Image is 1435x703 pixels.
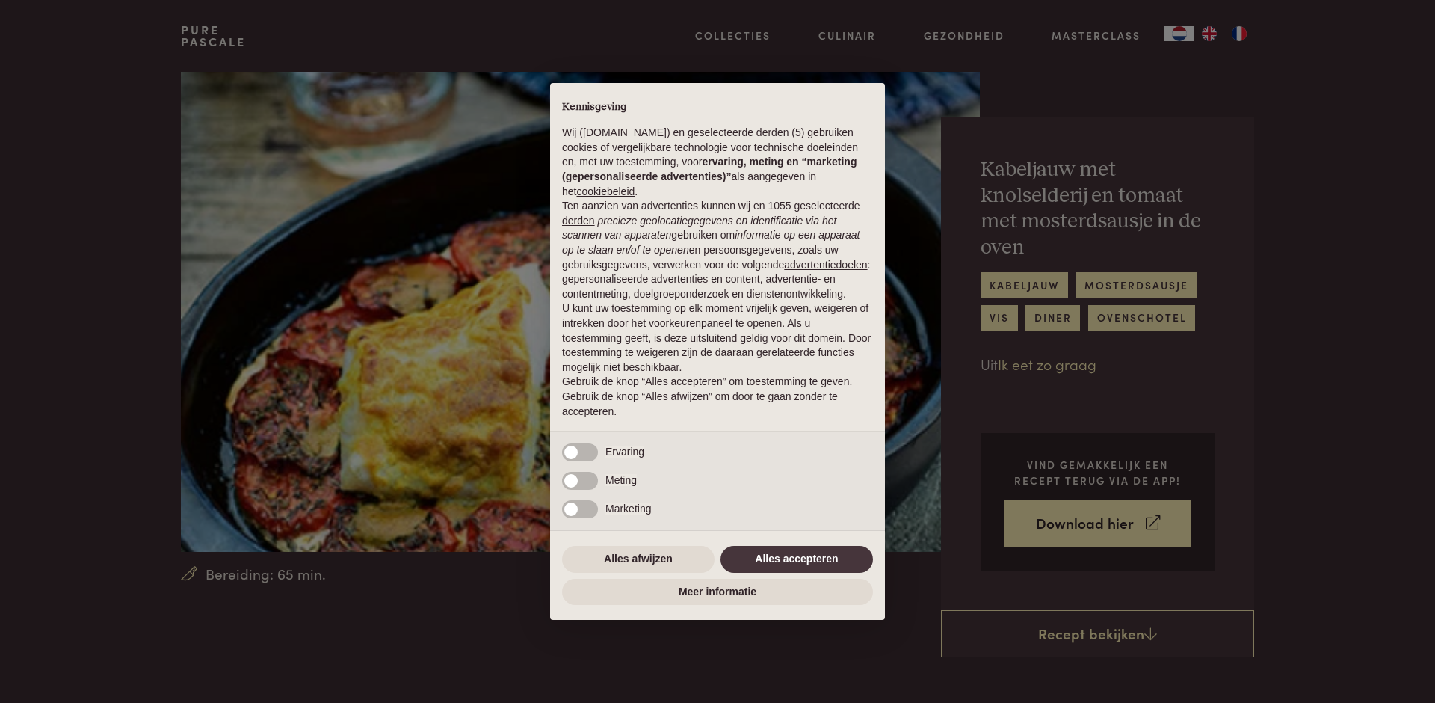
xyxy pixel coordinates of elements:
[562,101,873,114] h2: Kennisgeving
[562,546,715,573] button: Alles afwijzen
[605,503,651,515] span: Marketing
[562,229,860,256] em: informatie op een apparaat op te slaan en/of te openen
[562,156,857,182] strong: ervaring, meting en “marketing (gepersonaliseerde advertenties)”
[605,446,644,458] span: Ervaring
[562,375,873,419] p: Gebruik de knop “Alles accepteren” om toestemming te geven. Gebruik de knop “Alles afwijzen” om d...
[562,579,873,606] button: Meer informatie
[576,185,635,197] a: cookiebeleid
[562,126,873,199] p: Wij ([DOMAIN_NAME]) en geselecteerde derden (5) gebruiken cookies of vergelijkbare technologie vo...
[562,301,873,375] p: U kunt uw toestemming op elk moment vrijelijk geven, weigeren of intrekken door het voorkeurenpan...
[605,474,637,486] span: Meting
[562,199,873,301] p: Ten aanzien van advertenties kunnen wij en 1055 geselecteerde gebruiken om en persoonsgegevens, z...
[562,215,836,242] em: precieze geolocatiegegevens en identificatie via het scannen van apparaten
[562,214,595,229] button: derden
[784,258,867,273] button: advertentiedoelen
[720,546,873,573] button: Alles accepteren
